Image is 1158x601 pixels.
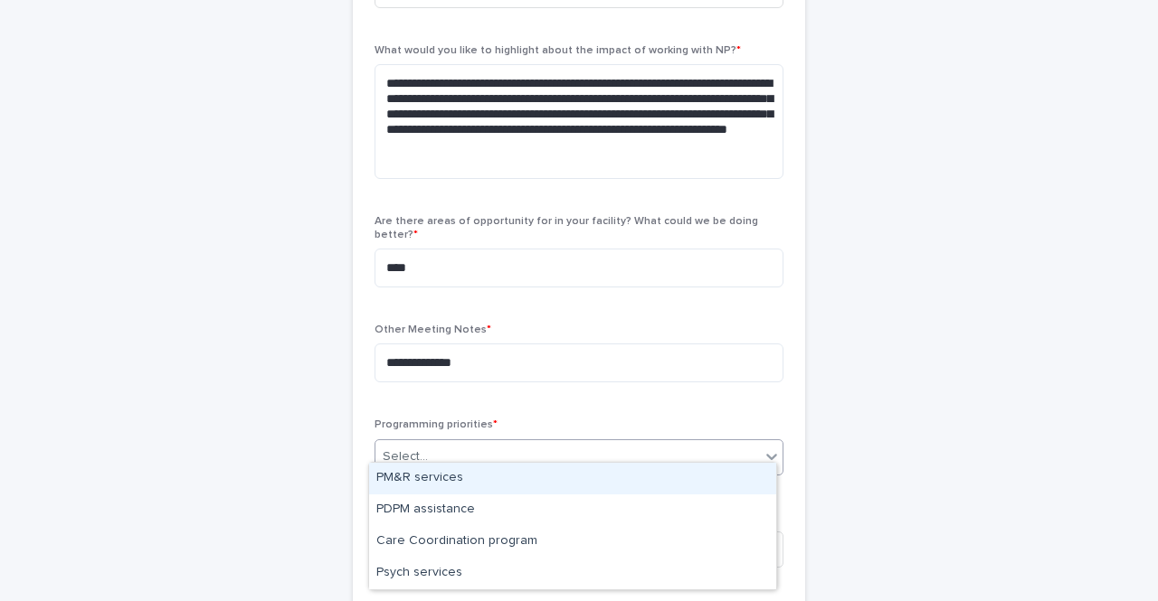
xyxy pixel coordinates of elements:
[369,558,776,589] div: Psych services
[375,216,758,239] span: Are there areas of opportunity for in your facility? What could we be doing better?
[375,419,498,430] span: Programming priorities
[369,526,776,558] div: Care Coordination program
[369,463,776,494] div: PM&R services
[369,494,776,526] div: PDPM assistance
[375,45,741,56] span: What would you like to highlight about the impact of working with NP?
[383,447,428,466] div: Select...
[375,324,491,335] span: Other Meeting Notes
